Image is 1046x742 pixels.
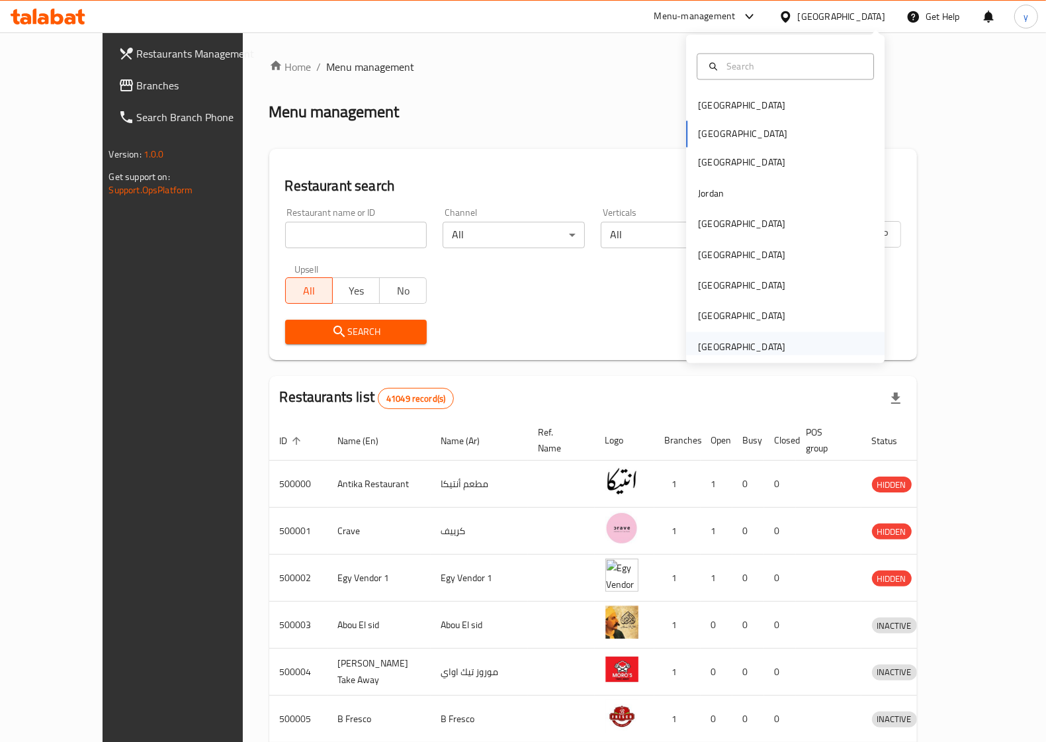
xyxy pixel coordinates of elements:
[732,649,764,696] td: 0
[605,606,638,639] img: Abou El sid
[806,424,846,456] span: POS group
[137,77,267,93] span: Branches
[872,618,917,633] span: INACTIVE
[327,555,431,602] td: Egy Vendor 1
[654,9,736,24] div: Menu-management
[595,420,654,461] th: Logo
[872,571,912,586] div: HIDDEN
[108,101,277,133] a: Search Branch Phone
[732,461,764,508] td: 0
[332,277,380,304] button: Yes
[269,555,327,602] td: 500002
[698,340,785,354] div: [GEOGRAPHIC_DATA]
[385,281,421,301] span: No
[701,461,732,508] td: 1
[654,461,701,508] td: 1
[698,279,785,293] div: [GEOGRAPHIC_DATA]
[654,508,701,555] td: 1
[109,168,170,185] span: Get support on:
[698,248,785,262] div: [GEOGRAPHIC_DATA]
[764,649,796,696] td: 0
[379,277,427,304] button: No
[872,524,912,539] span: HIDDEN
[605,465,638,498] img: Antika Restaurant
[317,59,322,75] li: /
[378,393,453,405] span: 41049 record(s)
[269,59,918,75] nav: breadcrumb
[280,433,305,449] span: ID
[285,176,902,196] h2: Restaurant search
[732,420,764,461] th: Busy
[280,387,455,409] h2: Restaurants list
[109,146,142,163] span: Version:
[654,649,701,696] td: 1
[431,649,528,696] td: موروز تيك اواي
[285,320,427,344] button: Search
[872,571,912,586] span: HIDDEN
[338,433,396,449] span: Name (En)
[605,512,638,545] img: Crave
[109,181,193,199] a: Support.OpsPlatform
[269,101,400,122] h2: Menu management
[108,70,277,101] a: Branches
[701,508,732,555] td: 1
[764,420,796,461] th: Closed
[605,653,638,686] img: Moro's Take Away
[431,461,528,508] td: مطعم أنتيكا
[872,712,917,727] span: INACTIVE
[137,46,267,62] span: Restaurants Management
[698,186,724,201] div: Jordan
[296,324,417,340] span: Search
[269,461,327,508] td: 500000
[269,602,327,649] td: 500003
[431,508,528,555] td: كرييف
[872,433,915,449] span: Status
[144,146,164,163] span: 1.0.0
[291,281,327,301] span: All
[378,388,454,409] div: Total records count
[872,524,912,539] div: HIDDEN
[698,217,785,232] div: [GEOGRAPHIC_DATA]
[431,555,528,602] td: Egy Vendor 1
[601,222,743,248] div: All
[732,602,764,649] td: 0
[539,424,579,456] span: Ref. Name
[269,508,327,555] td: 500001
[721,59,865,73] input: Search
[108,38,277,70] a: Restaurants Management
[764,461,796,508] td: 0
[327,508,431,555] td: Crave
[294,264,319,273] label: Upsell
[269,649,327,696] td: 500004
[654,602,701,649] td: 1
[327,59,415,75] span: Menu management
[605,559,638,592] img: Egy Vendor 1
[872,665,917,680] span: INACTIVE
[431,602,528,649] td: Abou El sid
[285,222,427,248] input: Search for restaurant name or ID..
[872,618,917,633] div: INACTIVE
[764,508,796,555] td: 0
[698,99,785,113] div: [GEOGRAPHIC_DATA]
[327,649,431,696] td: [PERSON_NAME] Take Away
[327,602,431,649] td: Abou El sid
[338,281,374,301] span: Yes
[285,277,333,304] button: All
[872,477,912,492] span: HIDDEN
[732,508,764,555] td: 0
[880,383,912,414] div: Export file
[798,9,885,24] div: [GEOGRAPHIC_DATA]
[269,59,312,75] a: Home
[605,700,638,733] img: B Fresco
[701,420,732,461] th: Open
[701,602,732,649] td: 0
[327,461,431,508] td: Antika Restaurant
[137,109,267,125] span: Search Branch Phone
[764,602,796,649] td: 0
[698,309,785,324] div: [GEOGRAPHIC_DATA]
[732,555,764,602] td: 0
[441,433,498,449] span: Name (Ar)
[764,555,796,602] td: 0
[1024,9,1028,24] span: y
